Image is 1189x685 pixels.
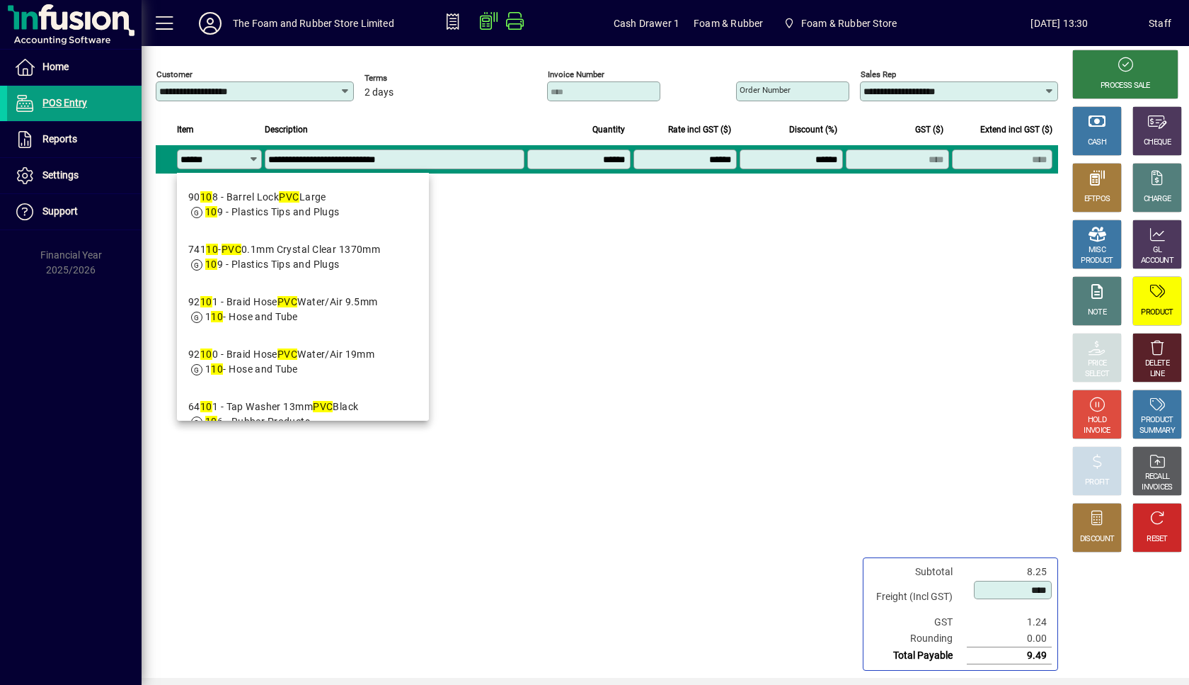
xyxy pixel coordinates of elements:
[1080,534,1114,545] div: DISCOUNT
[200,191,212,203] em: 10
[7,158,142,193] a: Settings
[177,122,194,137] span: Item
[205,206,340,217] span: 9 - Plastics Tips and Plugs
[915,122,943,137] span: GST ($)
[42,133,77,145] span: Reports
[177,283,429,336] mat-option: 92101 - Braid Hose PVC Water/Air 9.5mm
[364,74,449,83] span: Terms
[1141,256,1173,266] div: ACCOUNT
[967,614,1052,630] td: 1.24
[177,388,429,441] mat-option: 64101 - Tap Washer 13mm PVC Black
[1144,194,1171,205] div: CHARGE
[188,400,359,414] div: 64 1 - Tap Washer 13mm Black
[200,401,212,412] em: 10
[980,122,1052,137] span: Extend incl GST ($)
[277,296,297,307] em: PVC
[869,614,967,630] td: GST
[205,416,217,427] em: 10
[869,564,967,580] td: Subtotal
[1088,137,1106,148] div: CASH
[205,416,310,427] span: 6 - Rubber Products
[801,12,897,35] span: Foam & Rubber Store
[1153,245,1162,256] div: GL
[233,12,394,35] div: The Foam and Rubber Store Limited
[206,244,218,255] em: 10
[1084,426,1110,436] div: INVOICE
[1145,358,1169,369] div: DELETE
[188,295,378,310] div: 92 1 - Braid Hose Water/Air 9.5mm
[205,311,298,322] span: 1 - Hose and Tube
[364,87,394,98] span: 2 days
[1141,307,1173,318] div: PRODUCT
[614,12,679,35] span: Cash Drawer 1
[42,169,79,181] span: Settings
[1150,369,1164,380] div: LINE
[1084,194,1110,205] div: EFTPOS
[869,630,967,647] td: Rounding
[188,347,374,362] div: 92 0 - Braid Hose Water/Air 19mm
[967,564,1052,580] td: 8.25
[42,61,69,72] span: Home
[694,12,763,35] span: Foam & Rubber
[279,191,299,203] em: PVC
[7,194,142,230] a: Support
[177,231,429,283] mat-option: 74110 - PVC 0.1mm Crystal Clear 1370mm
[277,349,297,360] em: PVC
[188,11,233,36] button: Profile
[1147,534,1168,545] div: RESET
[789,122,837,137] span: Discount (%)
[205,363,298,375] span: 1 - Hose and Tube
[869,580,967,614] td: Freight (Incl GST)
[7,122,142,157] a: Reports
[205,259,340,270] span: 9 - Plastics Tips and Plugs
[42,97,87,108] span: POS Entry
[740,85,791,95] mat-label: Order number
[861,69,896,79] mat-label: Sales rep
[777,11,902,36] span: Foam & Rubber Store
[1088,415,1106,426] div: HOLD
[548,69,604,79] mat-label: Invoice number
[668,122,731,137] span: Rate incl GST ($)
[188,190,340,205] div: 90 8 - Barrel Lock Large
[1085,477,1109,488] div: PROFIT
[1088,358,1107,369] div: PRICE
[200,349,212,360] em: 10
[1088,307,1106,318] div: NOTE
[313,401,333,412] em: PVC
[177,336,429,388] mat-option: 92100 - Braid Hose PVC Water/Air 19mm
[205,206,217,217] em: 10
[156,69,193,79] mat-label: Customer
[7,50,142,85] a: Home
[1141,415,1173,426] div: PRODUCT
[1142,482,1172,493] div: INVOICES
[188,242,380,257] div: 741 - 0.1mm Crystal Clear 1370mm
[211,363,223,375] em: 10
[177,179,429,231] mat-option: 90108 - Barrel Lock PVC Large
[1139,426,1175,436] div: SUMMARY
[42,205,78,217] span: Support
[967,630,1052,647] td: 0.00
[967,647,1052,664] td: 9.49
[1101,81,1150,91] div: PROCESS SALE
[592,122,625,137] span: Quantity
[1081,256,1113,266] div: PRODUCT
[1085,369,1110,380] div: SELECT
[222,244,241,255] em: PVC
[1149,12,1171,35] div: Staff
[205,259,217,270] em: 10
[869,647,967,664] td: Total Payable
[211,311,223,322] em: 10
[1089,245,1105,256] div: MISC
[200,296,212,307] em: 10
[1145,472,1170,482] div: RECALL
[265,122,308,137] span: Description
[1144,137,1171,148] div: CHEQUE
[970,12,1149,35] span: [DATE] 13:30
